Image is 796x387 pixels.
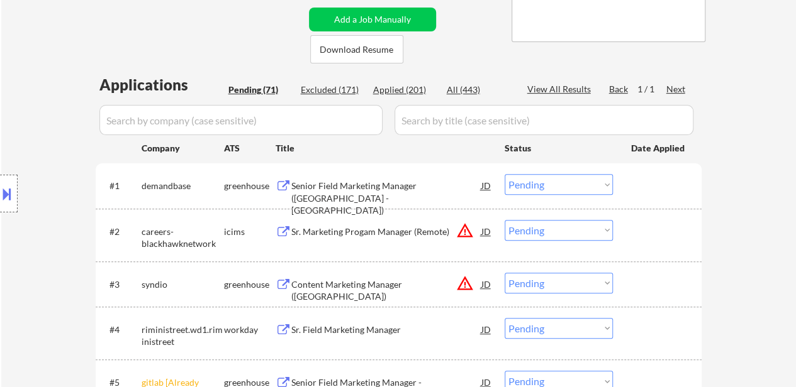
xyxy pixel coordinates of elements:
button: Download Resume [310,35,403,63]
div: JD [480,220,493,243]
div: ATS [224,142,276,155]
div: Content Marketing Manager ([GEOGRAPHIC_DATA]) [291,278,481,303]
div: riministreet.wd1.riministreet [142,324,224,348]
div: Applied (201) [373,84,436,96]
div: Pending (71) [228,84,291,96]
div: 1 / 1 [637,83,666,95]
div: Sr. Marketing Progam Manager (Remote) [291,226,481,238]
div: greenhouse [224,278,276,291]
div: icims [224,226,276,238]
div: #4 [109,324,132,336]
div: Date Applied [631,142,687,155]
div: Senior Field Marketing Manager ([GEOGRAPHIC_DATA] - [GEOGRAPHIC_DATA]) [291,180,481,217]
div: greenhouse [224,180,276,192]
div: All (443) [447,84,510,96]
button: Add a Job Manually [309,8,436,31]
div: Status [505,136,613,159]
div: Sr. Field Marketing Manager [291,324,481,336]
div: Title [276,142,493,155]
div: JD [480,174,493,197]
input: Search by company (case sensitive) [99,105,383,135]
div: JD [480,273,493,295]
button: warning_amber [456,275,474,292]
div: Next [666,83,687,95]
div: Excluded (171) [301,84,364,96]
div: Back [609,83,629,95]
button: warning_amber [456,222,474,239]
div: workday [224,324,276,336]
div: View All Results [527,83,595,95]
div: JD [480,318,493,341]
input: Search by title (case sensitive) [395,105,693,135]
